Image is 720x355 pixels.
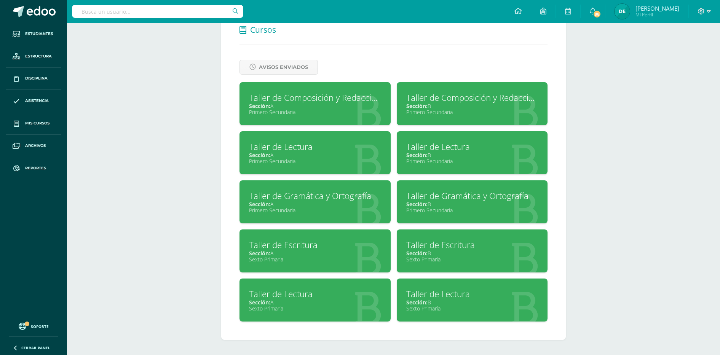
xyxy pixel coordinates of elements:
div: Primero Secundaria [406,108,538,116]
a: Estudiantes [6,23,61,45]
span: Disciplina [25,75,48,81]
div: Taller de Lectura [249,141,381,153]
a: Estructura [6,45,61,68]
div: A [249,102,381,110]
span: Archivos [25,143,46,149]
a: Taller de Gramática y OrtografíaSección:BPrimero Secundaria [397,180,548,223]
span: [PERSON_NAME] [635,5,679,12]
a: Taller de LecturaSección:APrimero Secundaria [239,131,391,174]
div: Primero Secundaria [406,158,538,165]
div: Sexto Primaria [406,305,538,312]
a: Disciplina [6,68,61,90]
span: Cerrar panel [21,345,50,350]
div: Taller de Lectura [406,288,538,300]
span: Sección: [406,102,428,110]
div: B [406,102,538,110]
span: Mi Perfil [635,11,679,18]
a: Archivos [6,135,61,157]
div: Sexto Primaria [249,256,381,263]
div: Sexto Primaria [406,256,538,263]
a: Soporte [9,321,58,331]
a: Taller de EscrituraSección:BSexto Primaria [397,229,548,272]
a: Taller de Composición y RedacciónSección:BPrimero Secundaria [397,82,548,125]
a: Mis cursos [6,112,61,135]
div: Primero Secundaria [249,158,381,165]
a: Taller de LecturaSección:BPrimero Secundaria [397,131,548,174]
span: Sección: [249,299,270,306]
span: Soporte [31,324,49,329]
img: 5b2783ad3a22ae473dcaf132f569719c.png [615,4,630,19]
div: Taller de Gramática y Ortografía [249,190,381,202]
span: Sección: [249,102,270,110]
a: Taller de EscrituraSección:ASexto Primaria [239,229,391,272]
span: Sección: [406,299,428,306]
span: Sección: [406,201,428,208]
span: 98 [593,10,601,18]
div: A [249,250,381,257]
span: Mis cursos [25,120,49,126]
div: Taller de Gramática y Ortografía [406,190,538,202]
div: A [249,201,381,208]
div: A [249,151,381,159]
div: Taller de Lectura [249,288,381,300]
div: Primero Secundaria [406,207,538,214]
span: Asistencia [25,98,49,104]
div: Primero Secundaria [249,207,381,214]
a: Taller de Composición y RedacciónSección:APrimero Secundaria [239,82,391,125]
div: Taller de Composición y Redacción [249,92,381,103]
a: Taller de Gramática y OrtografíaSección:APrimero Secundaria [239,180,391,223]
div: Sexto Primaria [249,305,381,312]
span: Sección: [249,201,270,208]
div: Taller de Escritura [249,239,381,251]
div: Taller de Composición y Redacción [406,92,538,103]
span: Estudiantes [25,31,53,37]
span: Avisos Enviados [259,60,308,74]
div: Primero Secundaria [249,108,381,116]
span: Estructura [25,53,52,59]
span: Sección: [406,151,428,159]
div: Taller de Escritura [406,239,538,251]
a: Avisos Enviados [239,60,318,75]
a: Taller de LecturaSección:ASexto Primaria [239,279,391,322]
div: B [406,201,538,208]
span: Sección: [406,250,428,257]
span: Sección: [249,250,270,257]
span: Sección: [249,151,270,159]
div: B [406,250,538,257]
span: Cursos [250,24,276,35]
div: B [406,151,538,159]
a: Asistencia [6,90,61,112]
a: Reportes [6,157,61,180]
input: Busca un usuario... [72,5,243,18]
div: Taller de Lectura [406,141,538,153]
div: B [406,299,538,306]
a: Taller de LecturaSección:BSexto Primaria [397,279,548,322]
span: Reportes [25,165,46,171]
div: A [249,299,381,306]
